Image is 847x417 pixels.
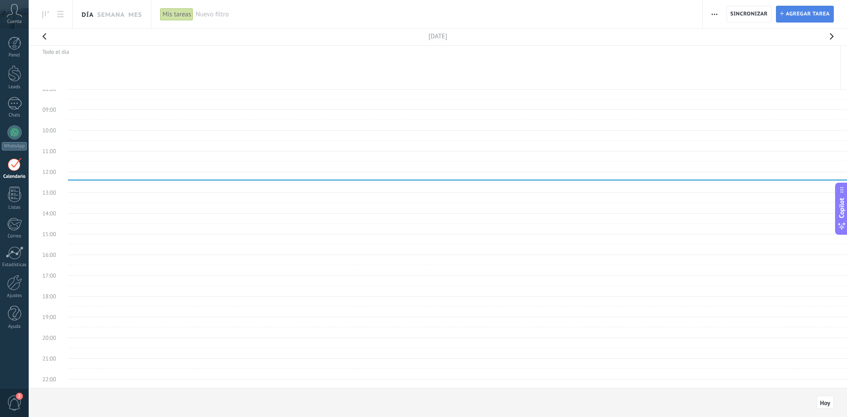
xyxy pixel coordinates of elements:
[2,324,27,330] div: Ayuda
[38,127,56,134] span: 10:00
[38,106,56,113] span: 09:00
[708,6,721,23] button: Más
[7,19,22,25] span: Cuenta
[2,233,27,239] div: Correo
[2,84,27,90] div: Leads
[2,142,27,150] div: WhatsApp
[776,6,834,23] button: Agregar tarea
[727,6,772,23] button: Sincronizar
[195,10,693,19] span: Nuevo filtro
[2,262,27,268] div: Estadísticas
[53,6,68,23] a: To-do list
[16,393,23,400] span: 2
[38,313,56,321] span: 19:00
[2,53,27,58] div: Panel
[38,147,56,155] span: 11:00
[731,11,768,17] span: Sincronizar
[820,400,830,406] span: Hoy
[2,205,27,210] div: Listas
[38,189,56,196] span: 13:00
[38,210,56,217] span: 14:00
[817,396,834,409] button: Hoy
[837,198,846,218] span: Copilot
[38,293,56,300] span: 18:00
[160,8,193,21] div: Mis tareas
[2,293,27,299] div: Ajustes
[38,376,56,383] span: 22:00
[786,6,830,22] span: Agregar tarea
[38,251,56,259] span: 16:00
[428,26,447,41] h2: [DATE]
[38,85,56,93] span: 08:00
[38,230,56,238] span: 15:00
[38,168,56,176] span: 12:00
[38,272,56,279] span: 17:00
[2,113,27,118] div: Chats
[38,334,56,342] span: 20:00
[2,174,27,180] div: Calendario
[38,6,53,23] a: To-do line
[38,355,56,362] span: 21:00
